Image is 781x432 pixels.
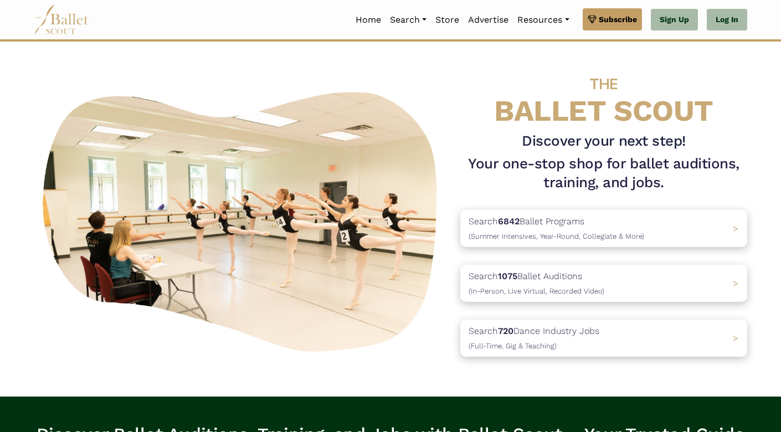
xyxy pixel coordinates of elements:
span: > [733,223,738,234]
span: Subscribe [599,13,637,25]
a: Search1075Ballet Auditions(In-Person, Live Virtual, Recorded Video) > [460,265,747,302]
b: 6842 [498,216,520,227]
span: THE [590,75,618,93]
p: Search Ballet Auditions [469,269,604,297]
span: > [733,333,738,343]
img: A group of ballerinas talking to each other in a ballet studio [34,80,451,358]
p: Search Dance Industry Jobs [469,324,599,352]
a: Advertise [464,8,513,32]
a: Subscribe [583,8,642,30]
b: 720 [498,326,513,336]
b: 1075 [498,271,517,281]
a: Search6842Ballet Programs(Summer Intensives, Year-Round, Collegiate & More)> [460,210,747,247]
h1: Your one-stop shop for ballet auditions, training, and jobs. [460,155,747,192]
p: Search Ballet Programs [469,214,644,243]
img: gem.svg [588,13,597,25]
span: (In-Person, Live Virtual, Recorded Video) [469,287,604,295]
a: Sign Up [651,9,698,31]
span: (Full-Time, Gig & Teaching) [469,342,557,350]
a: Log In [707,9,747,31]
a: Store [431,8,464,32]
h3: Discover your next step! [460,132,747,151]
a: Resources [513,8,573,32]
a: Search720Dance Industry Jobs(Full-Time, Gig & Teaching) > [460,320,747,357]
a: Home [351,8,386,32]
span: (Summer Intensives, Year-Round, Collegiate & More) [469,232,644,240]
h4: BALLET SCOUT [460,64,747,127]
a: Search [386,8,431,32]
span: > [733,278,738,289]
